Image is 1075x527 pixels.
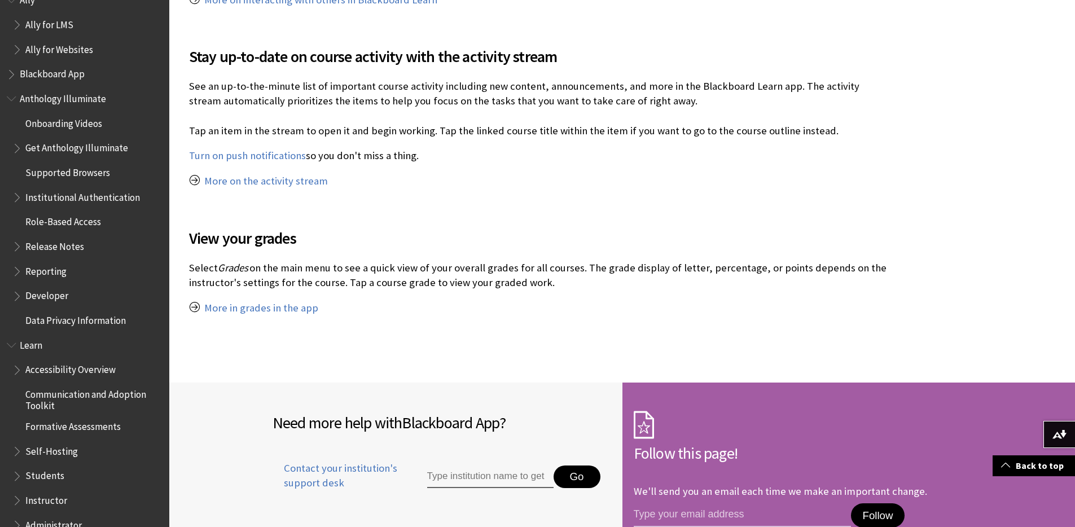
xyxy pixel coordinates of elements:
[25,188,140,203] span: Institutional Authentication
[25,287,68,302] span: Developer
[25,385,161,411] span: Communication and Adoption Toolkit
[20,89,106,104] span: Anthology Illuminate
[189,148,889,163] p: so you don't miss a thing.
[7,65,163,84] nav: Book outline for Blackboard App Help
[25,213,101,228] span: Role-Based Access
[189,226,889,250] span: View your grades
[189,149,306,163] a: Turn on push notifications
[25,417,121,432] span: Formative Assessments
[634,503,852,527] input: email address
[427,465,554,488] input: Type institution name to get support
[189,261,889,290] p: Select on the main menu to see a quick view of your overall grades for all courses. The grade dis...
[20,336,42,351] span: Learn
[634,441,972,465] h2: Follow this page!
[634,411,654,439] img: Subscription Icon
[25,442,78,457] span: Self-Hosting
[189,79,889,138] p: See an up-to-the-minute list of important course activity including new content, announcements, a...
[25,15,73,30] span: Ally for LMS
[7,89,163,330] nav: Book outline for Anthology Illuminate
[25,237,84,252] span: Release Notes
[554,465,600,488] button: Go
[273,411,611,434] h2: Need more help with ?
[25,467,64,482] span: Students
[402,412,499,433] span: Blackboard App
[204,301,318,315] a: More in grades in the app
[25,361,116,376] span: Accessibility Overview
[273,461,401,504] a: Contact your institution's support desk
[993,455,1075,476] a: Back to top
[25,40,93,55] span: Ally for Websites
[189,45,889,68] span: Stay up-to-date on course activity with the activity stream
[204,174,328,188] a: More on the activity stream
[634,485,927,498] p: We'll send you an email each time we make an important change.
[25,491,67,506] span: Instructor
[218,261,248,274] span: Grades
[25,311,126,326] span: Data Privacy Information
[25,139,128,154] span: Get Anthology Illuminate
[25,163,110,178] span: Supported Browsers
[20,65,85,80] span: Blackboard App
[273,461,401,490] span: Contact your institution's support desk
[25,114,102,129] span: Onboarding Videos
[25,262,67,277] span: Reporting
